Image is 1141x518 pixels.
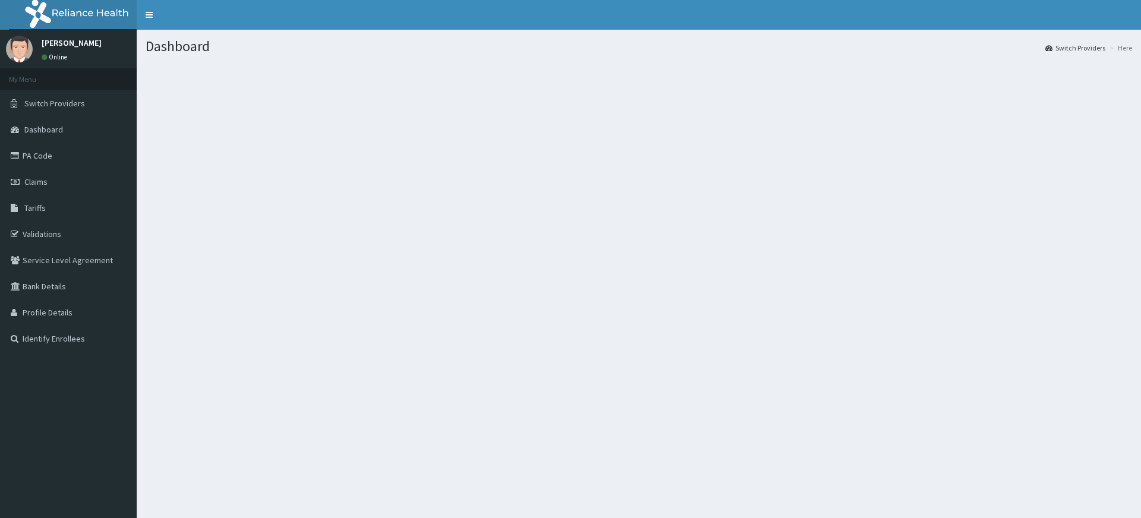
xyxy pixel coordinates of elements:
[1107,43,1132,53] li: Here
[1045,43,1105,53] a: Switch Providers
[24,98,85,109] span: Switch Providers
[42,53,70,61] a: Online
[24,124,63,135] span: Dashboard
[24,176,48,187] span: Claims
[42,39,102,47] p: [PERSON_NAME]
[24,203,46,213] span: Tariffs
[146,39,1132,54] h1: Dashboard
[6,36,33,62] img: User Image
